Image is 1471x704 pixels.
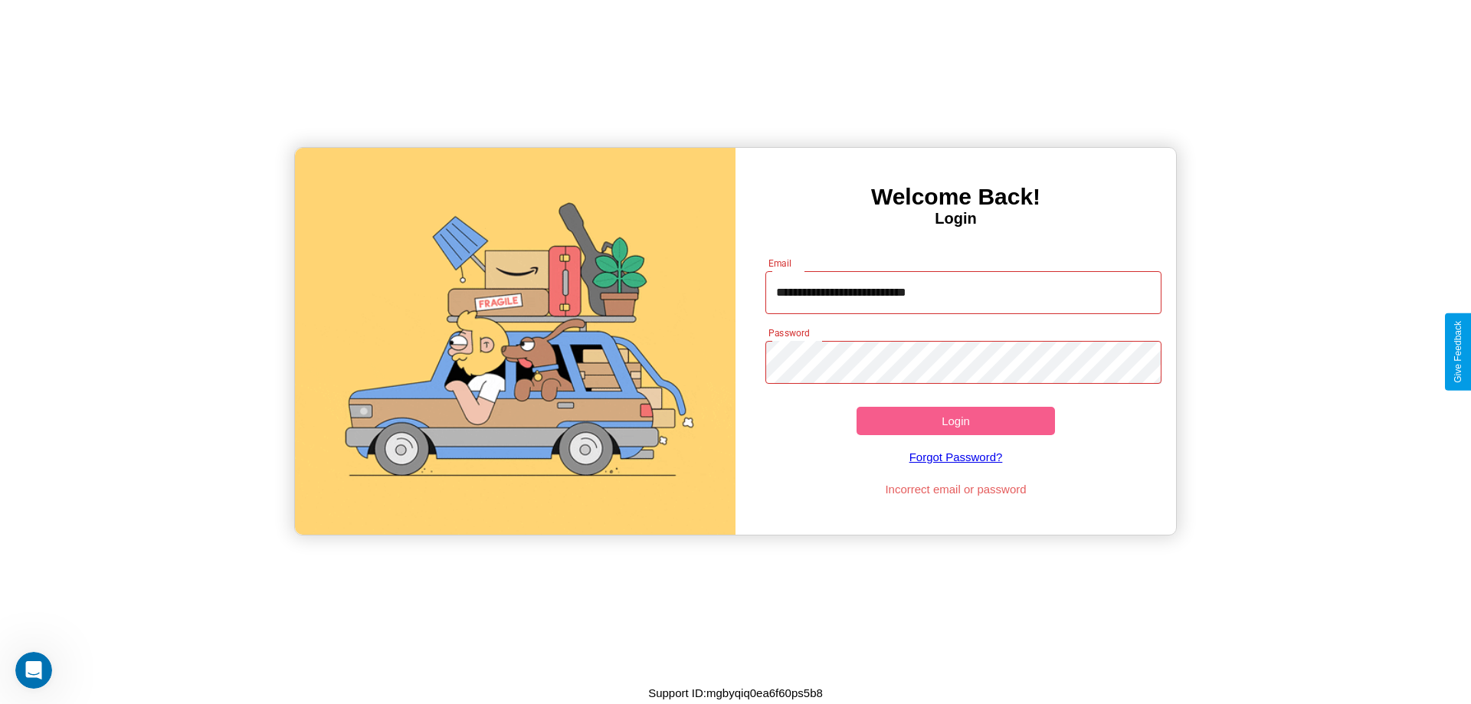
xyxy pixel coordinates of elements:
[735,210,1176,228] h4: Login
[768,326,809,339] label: Password
[295,148,735,535] img: gif
[758,435,1155,479] a: Forgot Password?
[857,407,1055,435] button: Login
[648,683,823,703] p: Support ID: mgbyqiq0ea6f60ps5b8
[758,479,1155,499] p: Incorrect email or password
[768,257,792,270] label: Email
[1453,321,1463,383] div: Give Feedback
[15,652,52,689] iframe: Intercom live chat
[735,184,1176,210] h3: Welcome Back!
